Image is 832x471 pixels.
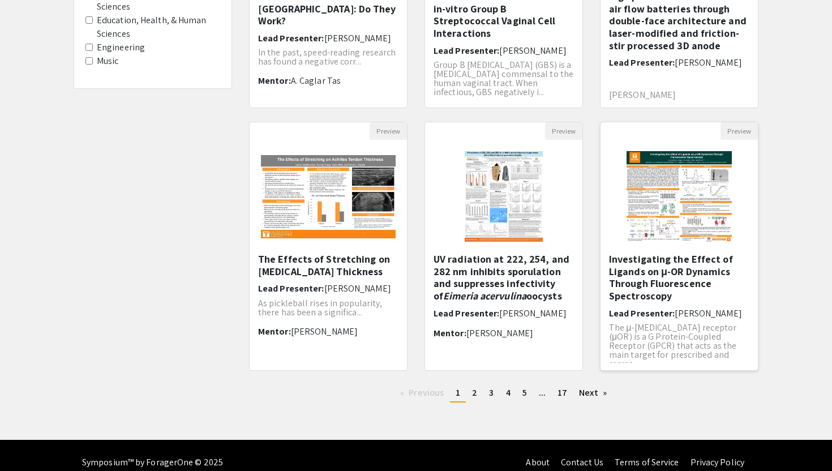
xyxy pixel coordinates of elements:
span: 5 [522,387,527,399]
a: Contact Us [561,456,603,468]
span: Previous [409,387,444,399]
p: Group B [MEDICAL_DATA] (GBS) is a [MEDICAL_DATA] commensal to the human vaginal tract. When infec... [434,61,574,97]
span: [PERSON_NAME] [675,57,741,68]
iframe: Chat [8,420,48,463]
label: Engineering [97,41,145,54]
label: Music [97,54,119,68]
span: Mentor: [434,327,466,339]
p: [PERSON_NAME] [609,91,749,100]
h5: UV radiation at 222, 254, and 282 nm inhibits sporulation and suppresses infectivity of oocysts [434,253,574,302]
h6: Lead Presenter: [434,308,574,319]
span: [PERSON_NAME] [324,282,391,294]
span: A. Caglar Tas [291,75,341,87]
span: 2 [472,387,477,399]
img: <p>Investigating the Effect of Ligands on μ-OR Dynamics Through Fluorescence Spectroscopy</p> [615,140,744,253]
div: Open Presentation <p>The Effects of Stretching on Achilles Tendon Thickness</p> [249,122,408,371]
span: As pickleball rises in popularity, there has been a significa... [258,297,382,318]
button: Preview [370,122,407,140]
span: 1 [456,387,460,399]
div: Open Presentation <p>Investigating the Effect of Ligands on μ-OR Dynamics Through Fluorescence Sp... [600,122,758,371]
p: The μ-[MEDICAL_DATA] receptor (μOR) is a G Protein-Coupled Receptor (GPCR) that acts as the main ... [609,323,749,369]
a: Terms of Service [615,456,679,468]
button: Preview [545,122,582,140]
span: [PERSON_NAME] [466,327,533,339]
span: [PERSON_NAME] [499,45,566,57]
h5: The Effects of Stretching on [MEDICAL_DATA] Thickness [258,253,398,277]
div: Open Presentation <p class="ql-align-center"><strong style="color: black;">UV radiation at 222, 2... [424,122,583,371]
img: <p class="ql-align-center"><strong style="color: black;">UV radiation at 222, 254, and 282 nm inh... [453,140,554,253]
span: 17 [557,387,567,399]
em: Eimeria acervulina [443,289,526,302]
span: Mentor: [258,75,291,87]
h6: Lead Presenter: [609,308,749,319]
h6: Lead Presenter: [609,57,749,68]
h5: Investigating the Effect of Ligands on μ-OR Dynamics Through Fluorescence Spectroscopy [609,253,749,302]
a: Next page [573,384,612,401]
a: Privacy Policy [691,456,744,468]
span: 3 [489,387,494,399]
a: About [526,456,550,468]
button: Preview [721,122,758,140]
h6: Lead Presenter: [258,33,398,44]
span: ... [539,387,546,399]
label: Education, Health, & Human Sciences [97,14,220,41]
h6: Lead Presenter: [434,45,574,56]
span: [PERSON_NAME] [675,307,741,319]
img: <p>The Effects of Stretching on Achilles Tendon Thickness</p> [250,144,407,250]
span: 4 [506,387,511,399]
span: Mentor: [258,326,291,337]
span: [PERSON_NAME] [291,326,358,337]
span: [PERSON_NAME] [324,32,391,44]
ul: Pagination [249,384,758,403]
h6: Lead Presenter: [258,283,398,294]
span: In the past, speed-reading research has found a negative corr... [258,46,396,67]
span: [PERSON_NAME] [499,307,566,319]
